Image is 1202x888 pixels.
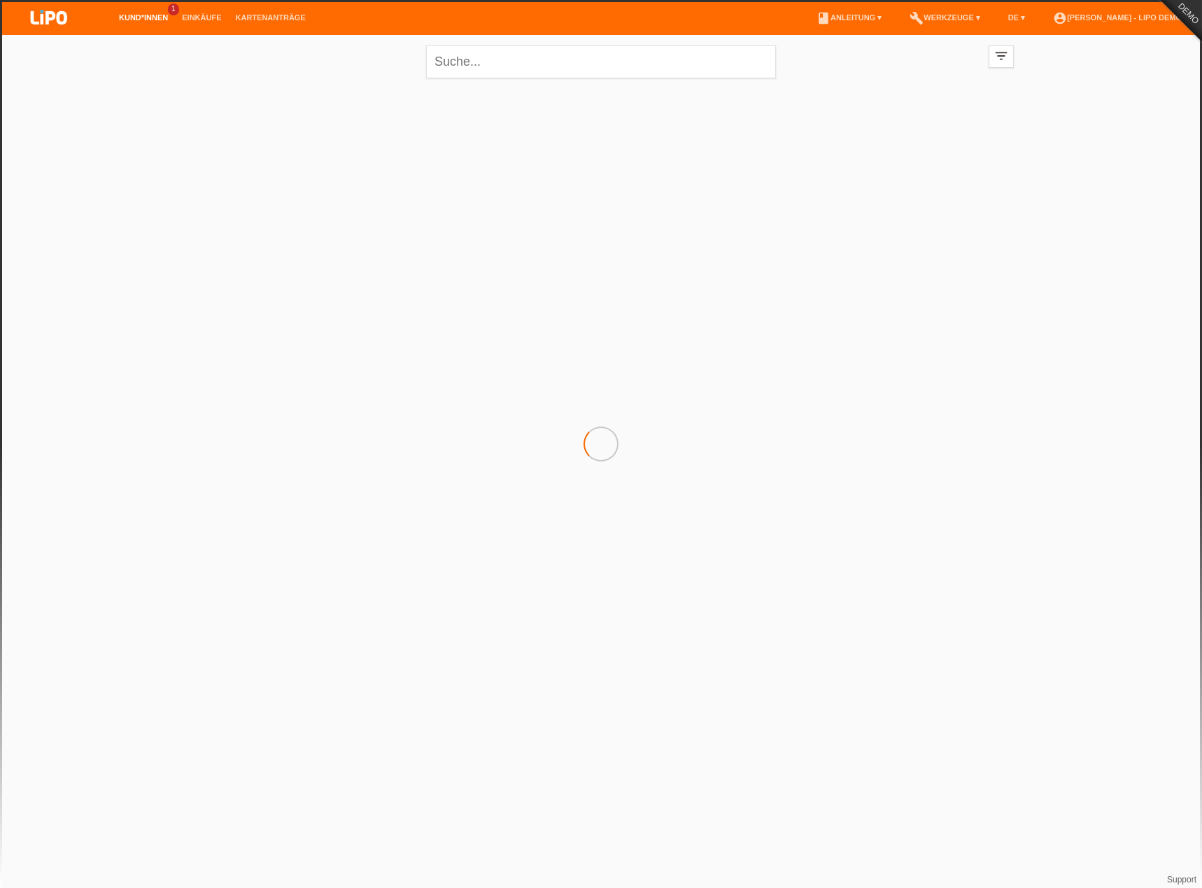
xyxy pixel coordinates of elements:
[994,48,1009,64] i: filter_list
[175,13,228,22] a: Einkäufe
[112,13,175,22] a: Kund*innen
[809,13,889,22] a: bookAnleitung ▾
[816,11,830,25] i: book
[1167,875,1196,885] a: Support
[903,13,987,22] a: buildWerkzeuge ▾
[168,3,179,15] span: 1
[1053,11,1067,25] i: account_circle
[910,11,924,25] i: build
[1001,13,1032,22] a: DE ▾
[1046,13,1195,22] a: account_circle[PERSON_NAME] - LIPO Demo ▾
[426,45,776,78] input: Suche...
[229,13,313,22] a: Kartenanträge
[14,29,84,39] a: LIPO pay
